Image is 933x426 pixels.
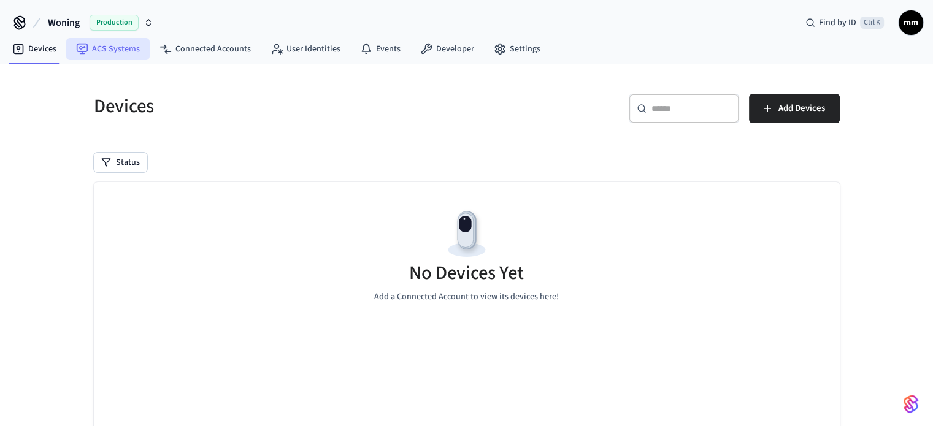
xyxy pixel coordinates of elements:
h5: Devices [94,94,459,119]
span: Ctrl K [860,17,884,29]
button: Add Devices [749,94,840,123]
a: Settings [484,38,550,60]
a: Events [350,38,410,60]
img: Devices Empty State [439,207,494,262]
button: Status [94,153,147,172]
p: Add a Connected Account to view its devices here! [374,291,559,303]
a: Developer [410,38,484,60]
a: User Identities [261,38,350,60]
button: mm [899,10,923,35]
h5: No Devices Yet [409,261,524,286]
a: Connected Accounts [150,38,261,60]
span: mm [900,12,922,34]
div: Find by IDCtrl K [796,12,894,34]
a: ACS Systems [66,38,150,60]
span: Production [90,15,139,31]
span: Find by ID [819,17,856,29]
span: Add Devices [778,101,825,116]
img: SeamLogoGradient.69752ec5.svg [904,394,918,414]
a: Devices [2,38,66,60]
span: Woning [48,15,80,30]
